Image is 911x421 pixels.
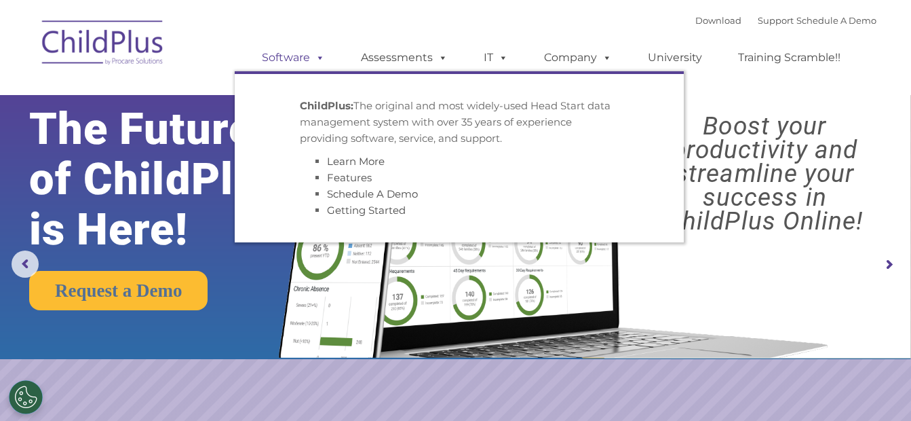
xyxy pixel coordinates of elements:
a: Assessments [347,44,461,71]
button: Cookies Settings [9,380,43,414]
a: Download [695,15,741,26]
strong: ChildPlus: [300,99,353,112]
a: Training Scramble!! [724,44,854,71]
a: Schedule A Demo [796,15,876,26]
a: Schedule A Demo [327,187,418,200]
iframe: Chat Widget [843,356,911,421]
p: The original and most widely-used Head Start data management system with over 35 years of experie... [300,98,619,147]
a: IT [470,44,522,71]
span: Last name [189,90,230,100]
a: Request a Demo [29,271,208,310]
img: ChildPlus by Procare Solutions [35,11,171,79]
a: Features [327,171,372,184]
a: Learn More [327,155,385,168]
span: Phone number [189,145,246,155]
a: Support [758,15,794,26]
rs-layer: The Future of ChildPlus is Here! [29,104,320,255]
a: Software [248,44,338,71]
a: Company [530,44,625,71]
a: University [634,44,716,71]
font: | [695,15,876,26]
a: Getting Started [327,204,406,217]
rs-layer: Boost your productivity and streamline your success in ChildPlus Online! [629,114,900,233]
